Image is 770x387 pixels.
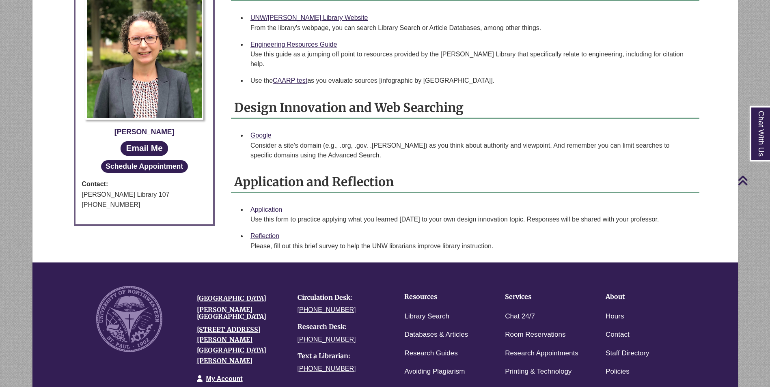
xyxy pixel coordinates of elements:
[247,72,696,89] li: Use the as you evaluate sources [infographic by [GEOGRAPHIC_DATA]].
[231,97,699,119] h2: Design Innovation and Web Searching
[738,175,768,186] a: Back to Top
[505,311,535,322] a: Chat 24/7
[505,293,580,301] h4: Services
[298,294,386,301] h4: Circulation Desk:
[231,172,699,193] h2: Application and Reflection
[197,306,285,320] h4: [PERSON_NAME][GEOGRAPHIC_DATA]
[250,49,693,69] div: Use this guide as a jumping off point to resources provided by the [PERSON_NAME] Library that spe...
[250,14,368,21] a: UNW/[PERSON_NAME] Library Website
[298,306,356,313] a: [PHONE_NUMBER]
[404,348,457,359] a: Research Guides
[273,77,307,84] a: CAARP test
[606,293,681,301] h4: About
[82,200,207,210] div: [PHONE_NUMBER]
[505,348,578,359] a: Research Appointments
[250,132,272,139] a: Google
[404,366,465,378] a: Avoiding Plagiarism
[82,189,207,200] div: [PERSON_NAME] Library 107
[250,215,693,224] div: Use this form to practice applying what you learned [DATE] to your own design innovation topic. R...
[82,179,207,189] strong: Contact:
[298,353,386,360] h4: Text a Librarian:
[250,232,279,239] a: Reflection
[505,366,572,378] a: Printing & Technology
[101,160,188,173] button: Schedule Appointment
[298,323,386,331] h4: Research Desk:
[298,365,356,372] a: [PHONE_NUMBER]
[505,329,565,341] a: Room Reservations
[197,294,266,302] a: [GEOGRAPHIC_DATA]
[250,241,693,251] div: Please, fill out this brief survey to help ​the UNW librarians improve library instruction.
[606,329,630,341] a: Contact
[206,375,243,382] a: My Account
[606,348,649,359] a: Staff Directory
[298,336,356,343] a: [PHONE_NUMBER]
[404,311,449,322] a: Library Search
[250,23,693,33] div: From the library's webpage, you can search Library Search or Article Databases, among other things.
[82,126,207,138] div: [PERSON_NAME]
[404,329,468,341] a: Databases & Articles
[606,366,630,378] a: Policies
[96,286,162,352] img: UNW seal
[606,311,624,322] a: Hours
[250,41,337,48] a: Engineering Resources Guide
[404,293,480,301] h4: Resources
[250,141,693,160] div: Consider a site's domain (e.g., .org, .gov. .[PERSON_NAME]) as you think about authority and view...
[250,206,282,213] a: Application
[121,141,168,155] a: Email Me
[197,325,266,365] a: [STREET_ADDRESS][PERSON_NAME][GEOGRAPHIC_DATA][PERSON_NAME]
